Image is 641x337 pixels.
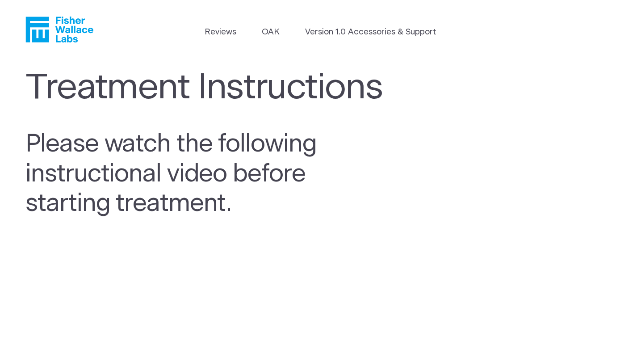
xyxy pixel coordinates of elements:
[262,26,280,38] a: OAK
[25,17,93,42] a: Fisher Wallace
[25,67,397,109] h1: Treatment Instructions
[25,129,356,219] h2: Please watch the following instructional video before starting treatment.
[205,26,236,38] a: Reviews
[305,26,436,38] a: Version 1.0 Accessories & Support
